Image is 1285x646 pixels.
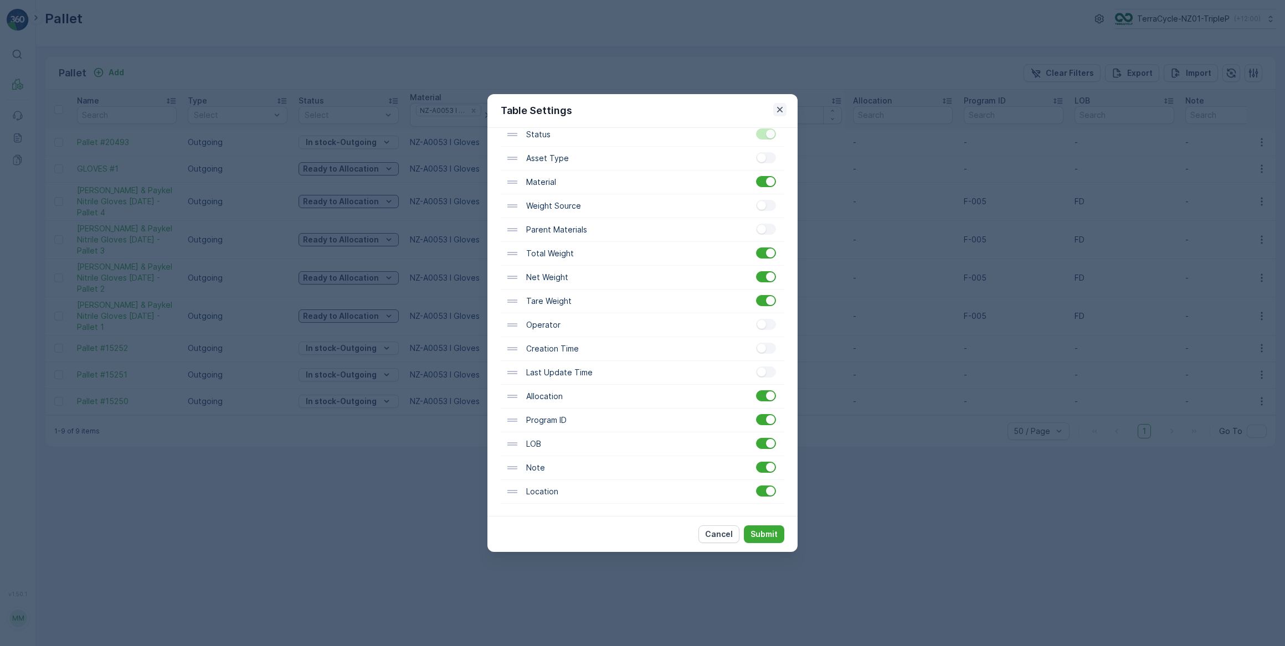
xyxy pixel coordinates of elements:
p: Material [524,177,556,188]
p: Net Weight [524,272,568,283]
p: Weight Source [524,200,581,211]
span: 41 [65,200,74,209]
span: 11 [58,218,65,228]
button: Cancel [698,525,739,543]
p: Allocation [524,391,563,402]
div: Tare Weight [501,290,784,313]
button: Submit [744,525,784,543]
p: Total Weight [524,248,574,259]
div: Allocation [501,385,784,409]
p: Location [524,486,558,497]
div: Net Weight [501,266,784,290]
div: Material [501,170,784,194]
span: Total Weight : [9,200,65,209]
span: Name : [9,182,37,191]
div: Asset Type [501,147,784,170]
span: Tare Weight : [9,236,62,246]
span: Pallet [59,255,81,264]
div: Creation Time [501,337,784,361]
span: NZ-PI0001 I Beauty and homecare [47,273,177,282]
div: Last Update Time [501,361,784,385]
div: Weight Source [501,194,784,218]
div: Total Weight [501,242,784,266]
div: LOB [501,432,784,456]
div: Status [501,123,784,147]
p: LOB [524,438,541,449]
p: Cancel [705,529,733,540]
span: 30 [62,236,72,246]
p: Program ID [524,415,567,426]
p: Tare Weight [524,296,572,307]
p: Parent Materials [524,224,587,235]
span: Net Weight : [9,218,58,228]
p: Asset Type [524,153,569,164]
span: Pallet #20246 [37,182,91,191]
div: Note [501,456,784,480]
p: Status [524,129,551,140]
p: Creation Time [524,343,579,354]
p: Operator [524,319,561,330]
p: Note [524,462,545,473]
div: Parent Materials [501,218,784,242]
p: Pallet #20246 [610,9,672,23]
div: Operator [501,313,784,337]
div: Program ID [501,409,784,432]
p: Submit [751,529,778,540]
span: Asset Type : [9,255,59,264]
p: Table Settings [501,103,572,118]
div: Location [501,480,784,504]
p: Last Update Time [524,367,593,378]
span: Material : [9,273,47,282]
